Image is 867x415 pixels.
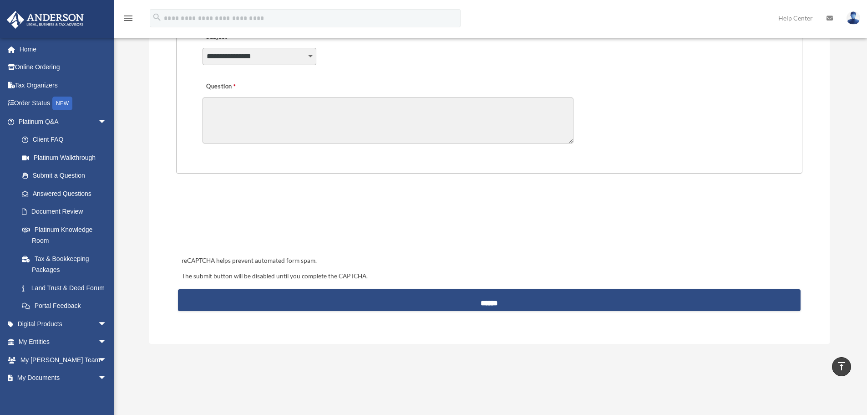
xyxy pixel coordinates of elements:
[98,333,116,352] span: arrow_drop_down
[6,76,121,94] a: Tax Organizers
[6,94,121,113] a: Order StatusNEW
[13,279,121,297] a: Land Trust & Deed Forum
[178,271,800,282] div: The submit button will be disabled until you complete the CAPTCHA.
[4,11,86,29] img: Anderson Advisors Platinum Portal
[98,369,116,388] span: arrow_drop_down
[98,315,116,333] span: arrow_drop_down
[13,184,121,203] a: Answered Questions
[123,16,134,24] a: menu
[13,131,121,149] a: Client FAQ
[178,256,800,266] div: reCAPTCHA helps prevent automated form spam.
[13,297,121,315] a: Portal Feedback
[6,113,121,131] a: Platinum Q&Aarrow_drop_down
[13,250,121,279] a: Tax & Bookkeeping Packages
[98,113,116,131] span: arrow_drop_down
[13,203,121,221] a: Document Review
[847,11,860,25] img: User Pic
[832,357,851,376] a: vertical_align_top
[6,351,121,369] a: My [PERSON_NAME] Teamarrow_drop_down
[6,333,121,351] a: My Entitiesarrow_drop_down
[52,97,72,110] div: NEW
[6,58,121,77] a: Online Ordering
[6,40,121,58] a: Home
[13,220,121,250] a: Platinum Knowledge Room
[836,361,847,372] i: vertical_align_top
[6,369,121,387] a: My Documentsarrow_drop_down
[6,315,121,333] a: Digital Productsarrow_drop_down
[179,202,317,237] iframe: reCAPTCHA
[98,351,116,369] span: arrow_drop_down
[203,81,273,93] label: Question
[152,12,162,22] i: search
[123,13,134,24] i: menu
[13,167,116,185] a: Submit a Question
[13,149,121,167] a: Platinum Walkthrough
